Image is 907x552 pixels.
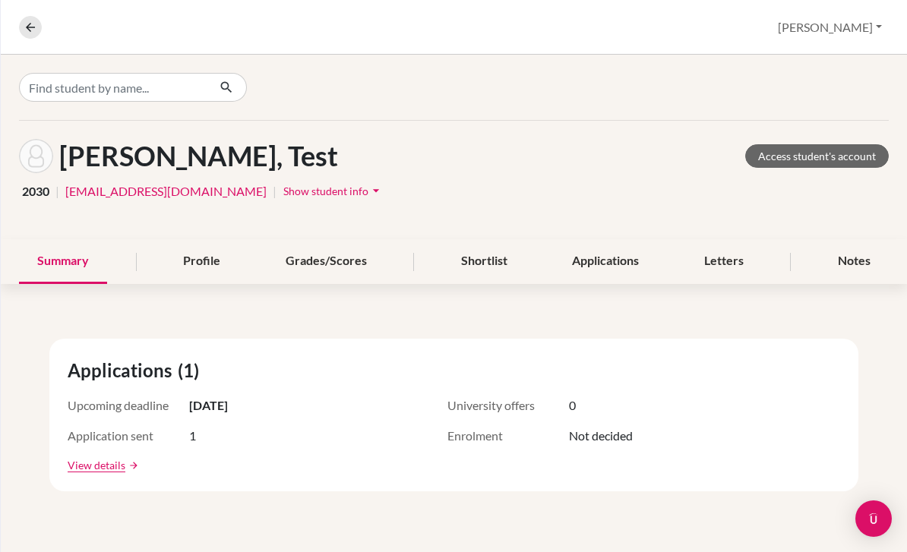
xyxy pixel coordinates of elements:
div: Notes [820,239,889,284]
div: Open Intercom Messenger [855,500,892,537]
input: Find student by name... [19,73,207,102]
span: 2030 [22,182,49,200]
div: Applications [554,239,657,284]
span: Show student info [283,185,368,197]
h1: [PERSON_NAME], Test [59,140,338,172]
img: Test Nandin's avatar [19,139,53,173]
div: Summary [19,239,107,284]
div: Letters [686,239,762,284]
span: Upcoming deadline [68,396,189,415]
span: 0 [569,396,576,415]
span: Not decided [569,427,633,445]
span: (1) [178,357,205,384]
button: Show student infoarrow_drop_down [283,179,384,203]
div: Grades/Scores [267,239,385,284]
span: [DATE] [189,396,228,415]
span: | [55,182,59,200]
span: | [273,182,277,200]
button: [PERSON_NAME] [771,13,889,42]
a: [EMAIL_ADDRESS][DOMAIN_NAME] [65,182,267,200]
span: Applications [68,357,178,384]
a: arrow_forward [125,460,139,471]
span: Application sent [68,427,189,445]
div: Shortlist [443,239,526,284]
a: Access student's account [745,144,889,168]
span: Enrolment [447,427,569,445]
i: arrow_drop_down [368,183,384,198]
a: View details [68,457,125,473]
span: 1 [189,427,196,445]
span: University offers [447,396,569,415]
div: Profile [165,239,239,284]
